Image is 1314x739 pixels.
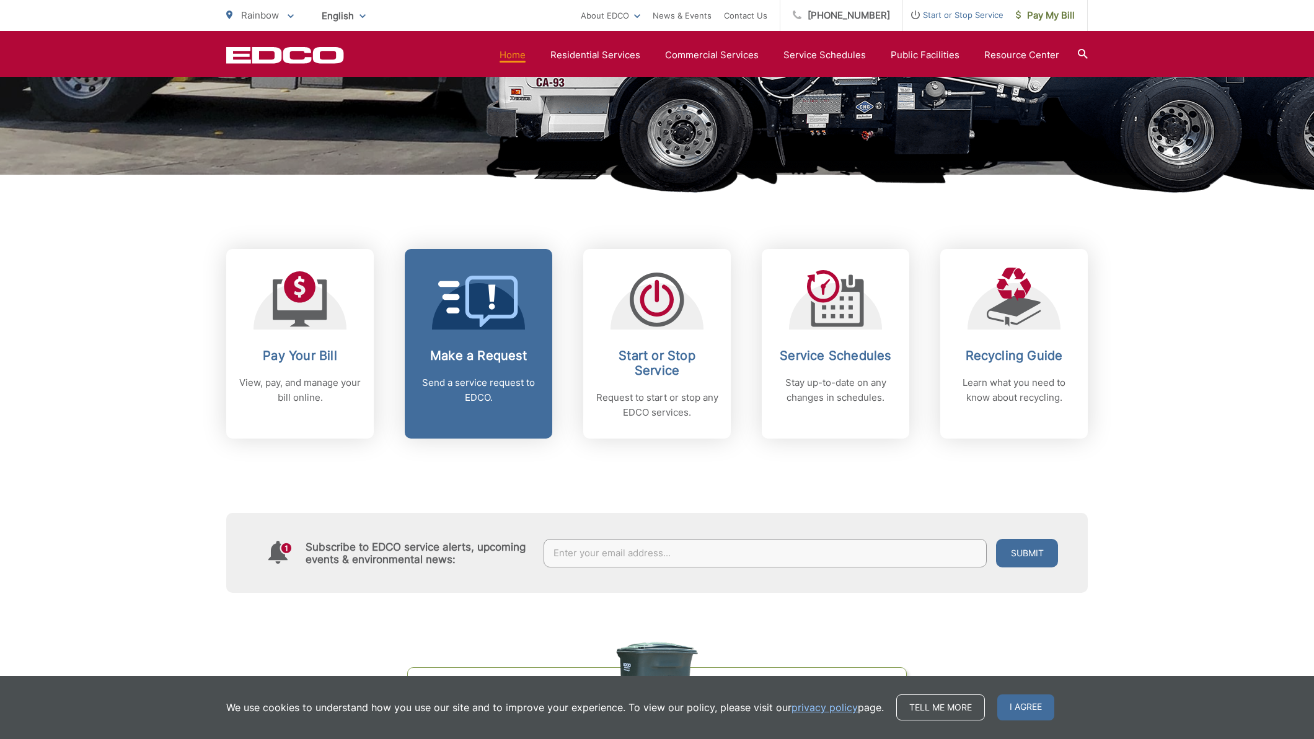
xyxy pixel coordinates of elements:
a: EDCD logo. Return to the homepage. [226,46,344,64]
a: About EDCO [581,8,640,23]
h2: Make a Request [417,348,540,363]
p: Learn what you need to know about recycling. [953,375,1075,405]
p: View, pay, and manage your bill online. [239,375,361,405]
span: Pay My Bill [1016,8,1075,23]
input: Enter your email address... [544,539,987,567]
span: I agree [997,694,1054,720]
a: Recycling Guide Learn what you need to know about recycling. [940,249,1088,439]
a: Service Schedules [783,48,866,63]
a: Residential Services [550,48,640,63]
a: News & Events [653,8,712,23]
a: Pay Your Bill View, pay, and manage your bill online. [226,249,374,439]
a: Contact Us [724,8,767,23]
a: privacy policy [791,700,858,715]
h2: Pay Your Bill [239,348,361,363]
p: We use cookies to understand how you use our site and to improve your experience. To view our pol... [226,700,884,715]
p: Request to start or stop any EDCO services. [596,390,718,420]
h2: Service Schedules [774,348,897,363]
a: Service Schedules Stay up-to-date on any changes in schedules. [762,249,909,439]
button: Submit [996,539,1058,567]
span: English [312,5,375,27]
h2: Recycling Guide [953,348,1075,363]
a: Home [500,48,526,63]
span: Rainbow [241,9,279,21]
a: Make a Request Send a service request to EDCO. [405,249,552,439]
a: Resource Center [984,48,1059,63]
h4: Subscribe to EDCO service alerts, upcoming events & environmental news: [306,541,531,566]
a: Tell me more [896,694,985,720]
p: Stay up-to-date on any changes in schedules. [774,375,897,405]
p: Send a service request to EDCO. [417,375,540,405]
h2: Start or Stop Service [596,348,718,378]
a: Commercial Services [665,48,759,63]
a: Public Facilities [891,48,959,63]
